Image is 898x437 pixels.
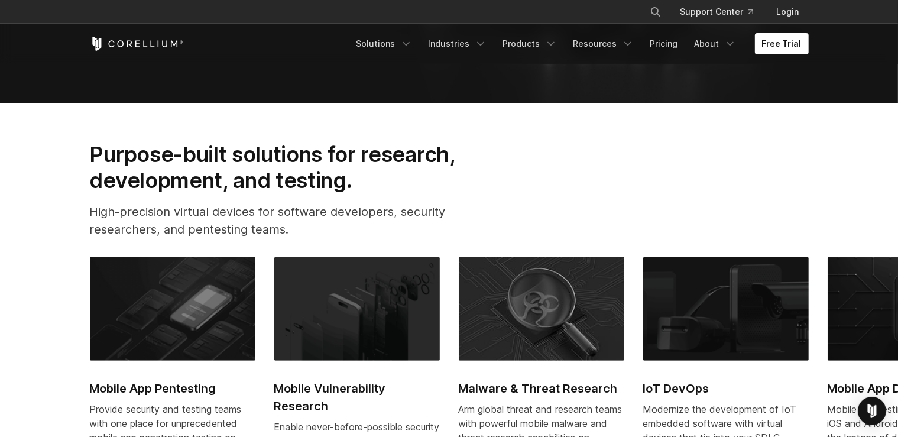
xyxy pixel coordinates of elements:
[645,1,666,22] button: Search
[90,37,184,51] a: Corellium Home
[636,1,809,22] div: Navigation Menu
[349,33,419,54] a: Solutions
[90,257,255,360] img: Mobile App Pentesting
[90,203,493,238] p: High-precision virtual devices for software developers, security researchers, and pentesting teams.
[755,33,809,54] a: Free Trial
[496,33,564,54] a: Products
[643,380,809,397] h2: IoT DevOps
[90,380,255,397] h2: Mobile App Pentesting
[274,257,440,360] img: Mobile Vulnerability Research
[643,257,809,360] img: IoT DevOps
[459,380,624,397] h2: Malware & Threat Research
[858,397,886,425] div: Open Intercom Messenger
[643,33,685,54] a: Pricing
[459,257,624,360] img: Malware & Threat Research
[767,1,809,22] a: Login
[274,380,440,415] h2: Mobile Vulnerability Research
[566,33,641,54] a: Resources
[688,33,743,54] a: About
[671,1,763,22] a: Support Center
[90,141,493,194] h2: Purpose-built solutions for research, development, and testing.
[349,33,809,54] div: Navigation Menu
[422,33,494,54] a: Industries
